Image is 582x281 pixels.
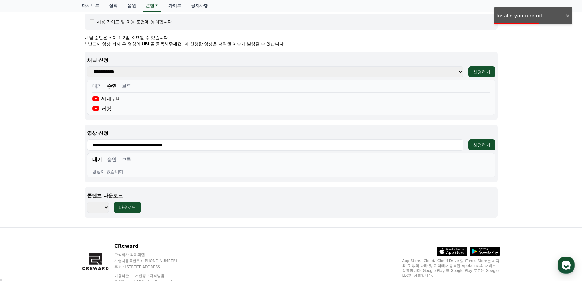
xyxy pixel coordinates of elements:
p: * 반드시 영상 게시 후 영상의 URL을 등록해주세요. 미 신청한 영상은 저작권 이슈가 발생할 수 있습니다. [85,41,498,47]
button: 보류 [122,83,131,90]
p: 채널 신청 [87,57,495,64]
button: 승인 [107,83,117,90]
button: 다운로드 [114,202,141,213]
button: 신청하기 [468,139,495,150]
div: 커릿 [92,105,112,112]
span: 홈 [19,203,23,208]
button: 보류 [122,156,131,163]
p: CReward [114,242,189,250]
a: 홈 [2,194,40,209]
span: 대화 [56,203,63,208]
p: 주소 : [STREET_ADDRESS] [114,264,189,269]
button: 대기 [92,83,102,90]
a: 대화 [40,194,79,209]
span: 설정 [94,203,102,208]
div: 신청하기 [473,142,490,148]
a: 개인정보처리방침 [135,274,164,278]
button: 대기 [92,156,102,163]
p: 채널 승인은 최대 1-2일 소요될 수 있습니다. [85,35,498,41]
p: 영상 신청 [87,130,495,137]
p: 주식회사 와이피랩 [114,252,189,257]
button: 승인 [107,156,117,163]
button: 신청하기 [468,66,495,77]
div: 다운로드 [119,204,136,210]
div: 신청하기 [473,69,490,75]
p: 사업자등록번호 : [PHONE_NUMBER] [114,258,189,263]
p: 콘텐츠 다운로드 [87,192,495,199]
div: 영상이 없습니다. [92,168,490,175]
p: App Store, iCloud, iCloud Drive 및 iTunes Store는 미국과 그 밖의 나라 및 지역에서 등록된 Apple Inc.의 서비스 상표입니다. Goo... [402,258,500,278]
div: 사용 가이드 및 이용 조건에 동의합니다. [97,19,174,25]
a: 설정 [79,194,117,209]
a: 이용약관 [114,274,134,278]
div: 씨네무비 [92,95,121,102]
